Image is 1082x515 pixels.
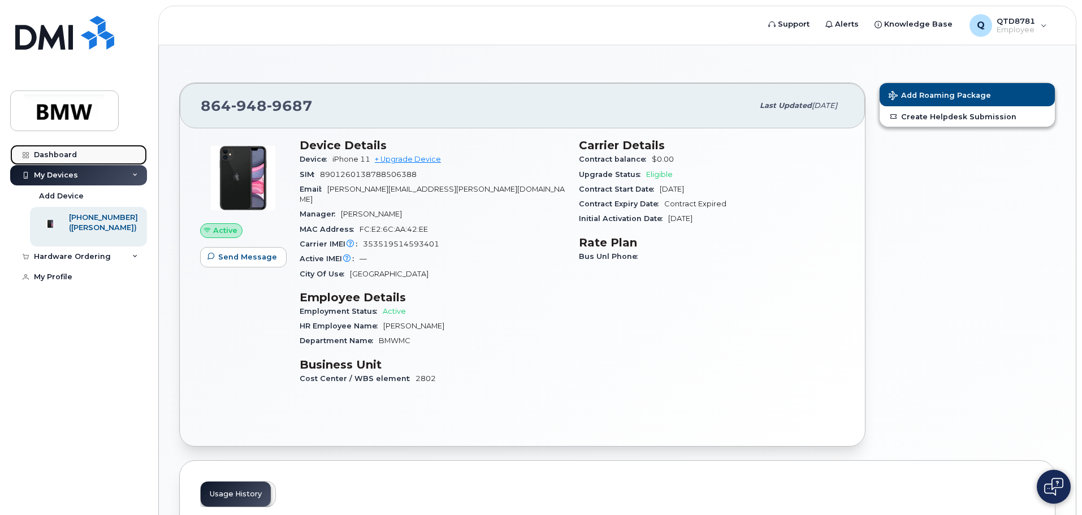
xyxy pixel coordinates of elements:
span: Bus Unl Phone [579,252,643,261]
span: — [360,254,367,263]
button: Send Message [200,247,287,267]
span: Last updated [760,101,812,110]
span: Active IMEI [300,254,360,263]
span: Initial Activation Date [579,214,668,223]
h3: Employee Details [300,291,565,304]
span: SIM [300,170,320,179]
span: Add Roaming Package [889,91,991,102]
span: Email [300,185,327,193]
span: 948 [231,97,267,114]
span: Carrier IMEI [300,240,363,248]
span: $0.00 [652,155,674,163]
span: BMWMC [379,336,410,345]
h3: Device Details [300,139,565,152]
span: Active [213,225,237,236]
span: Contract Start Date [579,185,660,193]
h3: Business Unit [300,358,565,371]
a: Create Helpdesk Submission [880,106,1055,127]
span: MAC Address [300,225,360,233]
span: Contract balance [579,155,652,163]
img: Open chat [1044,478,1063,496]
span: HR Employee Name [300,322,383,330]
span: [DATE] [812,101,837,110]
span: Manager [300,210,341,218]
span: Eligible [646,170,673,179]
span: Employment Status [300,307,383,315]
span: 9687 [267,97,313,114]
span: 353519514593401 [363,240,439,248]
span: [PERSON_NAME] [341,210,402,218]
button: Add Roaming Package [880,83,1055,106]
span: 8901260138788506388 [320,170,417,179]
span: Contract Expired [664,200,726,208]
span: [GEOGRAPHIC_DATA] [350,270,429,278]
img: iPhone_11.jpg [209,144,277,212]
span: Contract Expiry Date [579,200,664,208]
span: Device [300,155,332,163]
span: [PERSON_NAME][EMAIL_ADDRESS][PERSON_NAME][DOMAIN_NAME] [300,185,565,204]
span: FC:E2:6C:AA:42:EE [360,225,428,233]
span: Department Name [300,336,379,345]
span: 864 [201,97,313,114]
span: Cost Center / WBS element [300,374,416,383]
span: City Of Use [300,270,350,278]
span: Send Message [218,252,277,262]
span: Upgrade Status [579,170,646,179]
h3: Carrier Details [579,139,845,152]
span: Active [383,307,406,315]
a: + Upgrade Device [375,155,441,163]
span: [DATE] [660,185,684,193]
span: [DATE] [668,214,693,223]
h3: Rate Plan [579,236,845,249]
span: [PERSON_NAME] [383,322,444,330]
span: iPhone 11 [332,155,370,163]
span: 2802 [416,374,436,383]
